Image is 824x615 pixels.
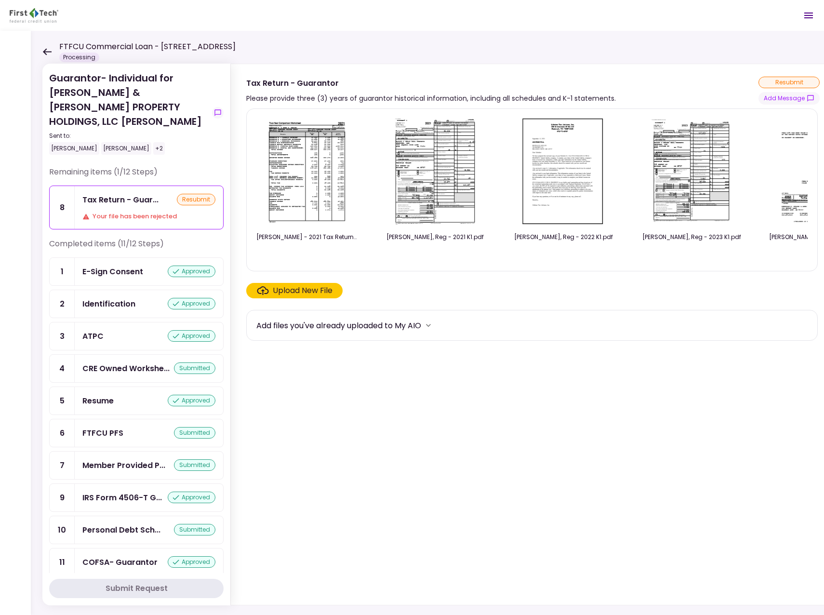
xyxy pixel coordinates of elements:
[758,77,820,88] div: resubmit
[50,186,75,229] div: 8
[82,524,160,536] div: Personal Debt Schedule
[49,132,208,140] div: Sent to:
[273,285,332,296] div: Upload New File
[50,452,75,479] div: 7
[49,387,224,415] a: 5Resumeapproved
[50,355,75,382] div: 4
[82,427,123,439] div: FTFCU PFS
[256,320,421,332] div: Add files you've already uploaded to My AIO
[49,290,224,318] a: 2Identificationapproved
[168,298,215,309] div: approved
[641,233,742,241] div: Kelley, Reg - 2023 K1.pdf
[153,142,165,155] div: +2
[49,142,99,155] div: [PERSON_NAME]
[50,258,75,285] div: 1
[246,93,616,104] div: Please provide three (3) years of guarantor historical information, including all schedules and K...
[49,257,224,286] a: 1E-Sign Consentapproved
[758,92,820,105] button: show-messages
[168,330,215,342] div: approved
[246,77,616,89] div: Tax Return - Guarantor
[421,318,436,333] button: more
[50,290,75,318] div: 2
[174,427,215,439] div: submitted
[101,142,151,155] div: [PERSON_NAME]
[212,107,224,119] button: show-messages
[50,484,75,511] div: 9
[50,387,75,414] div: 5
[246,283,343,298] span: Click here to upload the required document
[49,166,224,186] div: Remaining items (1/12 Steps)
[82,212,215,221] div: Your file has been rejected
[82,266,143,278] div: E-Sign Consent
[82,194,159,206] div: Tax Return - Guarantor
[174,362,215,374] div: submitted
[50,322,75,350] div: 3
[82,330,104,342] div: ATPC
[82,556,158,568] div: COFSA- Guarantor
[49,238,224,257] div: Completed items (11/12 Steps)
[106,583,168,594] div: Submit Request
[174,524,215,535] div: submitted
[168,492,215,503] div: approved
[49,186,224,229] a: 8Tax Return - GuarantorresubmitYour file has been rejected
[797,4,820,27] button: Open menu
[49,354,224,383] a: 4CRE Owned Worksheetsubmitted
[59,53,99,62] div: Processing
[50,516,75,544] div: 10
[49,483,224,512] a: 9IRS Form 4506-T Guarantorapproved
[168,556,215,568] div: approved
[49,419,224,447] a: 6FTFCU PFSsubmitted
[82,492,162,504] div: IRS Form 4506-T Guarantor
[385,233,486,241] div: Kelley, Reg - 2021 K1.pdf
[177,194,215,205] div: resubmit
[49,71,208,155] div: Guarantor- Individual for [PERSON_NAME] & [PERSON_NAME] PROPERTY HOLDINGS, LLC [PERSON_NAME]
[82,298,135,310] div: Identification
[49,322,224,350] a: 3ATPCapproved
[59,41,236,53] h1: FTFCU Commercial Loan - [STREET_ADDRESS]
[168,395,215,406] div: approved
[49,579,224,598] button: Submit Request
[174,459,215,471] div: submitted
[513,233,614,241] div: Kelley, Reg - 2022 K1.pdf
[82,459,165,471] div: Member Provided PFS
[256,233,358,241] div: Kelley, Reginald - 2021 Tax Return.pdf
[168,266,215,277] div: approved
[49,548,224,576] a: 11COFSA- Guarantorapproved
[50,548,75,576] div: 11
[82,395,114,407] div: Resume
[49,451,224,480] a: 7Member Provided PFSsubmitted
[10,8,58,23] img: Partner icon
[82,362,170,374] div: CRE Owned Worksheet
[49,516,224,544] a: 10Personal Debt Schedulesubmitted
[50,419,75,447] div: 6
